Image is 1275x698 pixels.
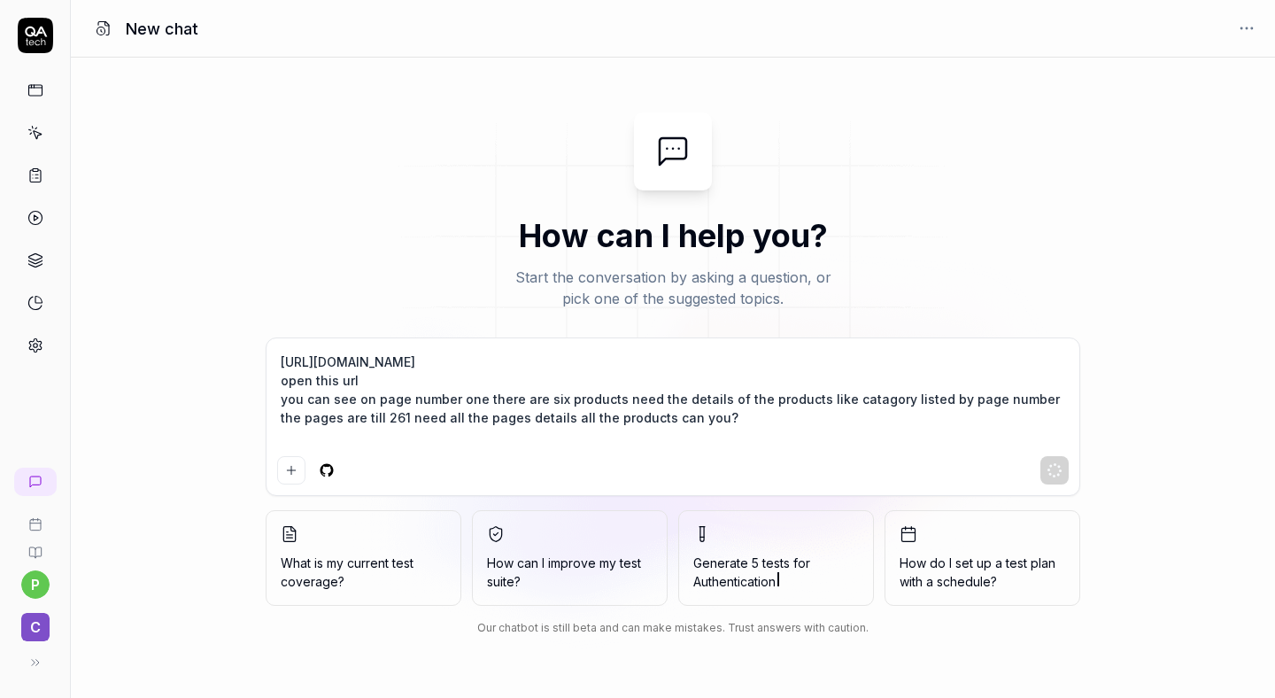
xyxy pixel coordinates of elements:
[277,456,305,485] button: Add attachment
[266,620,1080,636] div: Our chatbot is still beta and can make mistakes. Trust answers with caution.
[266,510,461,606] button: What is my current test coverage?
[14,468,57,496] a: New conversation
[693,554,859,591] span: Generate 5 tests for
[487,554,653,591] span: How can I improve my test suite?
[126,17,198,41] h1: New chat
[281,554,446,591] span: What is my current test coverage?
[472,510,668,606] button: How can I improve my test suite?
[21,570,50,599] button: p
[885,510,1080,606] button: How do I set up a test plan with a schedule?
[693,574,776,589] span: Authentication
[7,599,63,645] button: C
[7,531,63,560] a: Documentation
[277,349,1069,449] textarea: [URL][DOMAIN_NAME] open this url you can see on page number one there are six products need the d...
[900,554,1065,591] span: How do I set up a test plan with a schedule?
[21,613,50,641] span: C
[7,503,63,531] a: Book a call with us
[678,510,874,606] button: Generate 5 tests forAuthentication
